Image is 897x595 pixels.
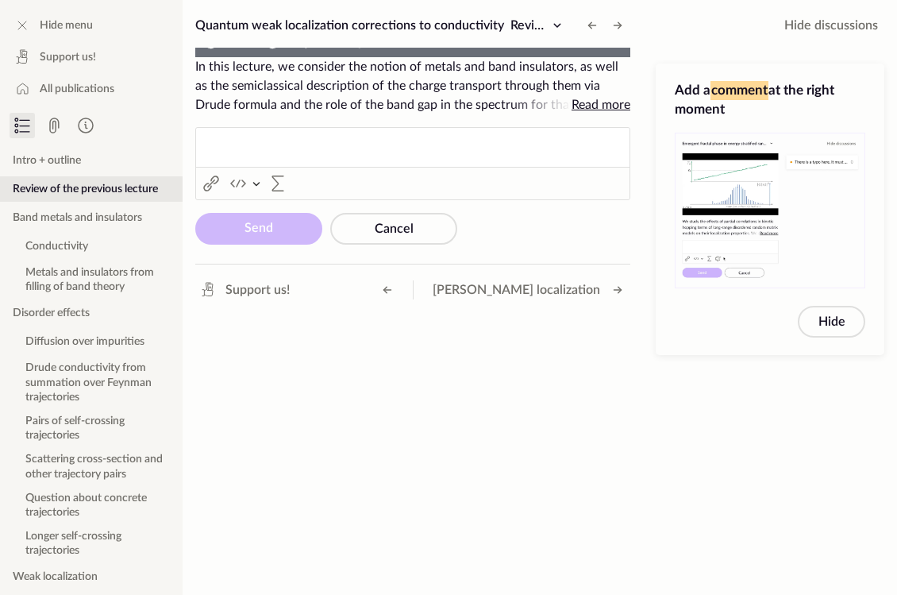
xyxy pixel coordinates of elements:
[40,49,96,65] span: Support us!
[192,277,296,303] a: Support us!
[798,306,865,338] button: Hide
[433,280,600,299] span: [PERSON_NAME] localization
[189,13,573,38] button: Quantum weak localization corrections to conductivityReview of the previous lecture
[195,19,504,32] span: Quantum weak localization corrections to conductivity
[784,16,878,35] span: Hide discussions
[330,213,457,245] button: Cancel
[225,280,290,299] span: Support us!
[510,19,684,32] span: Review of the previous lecture
[244,222,273,234] span: Send
[710,81,768,100] span: comment
[195,213,322,245] button: Send
[40,17,93,33] span: Hide menu
[675,81,865,119] h3: Add a at the right moment
[40,81,114,97] span: All publications
[375,222,414,235] span: Cancel
[572,99,630,111] span: Read more
[426,277,630,303] button: [PERSON_NAME] localization
[195,57,630,114] span: In this lecture, we consider the notion of metals and band insulators, as well as the semiclassic...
